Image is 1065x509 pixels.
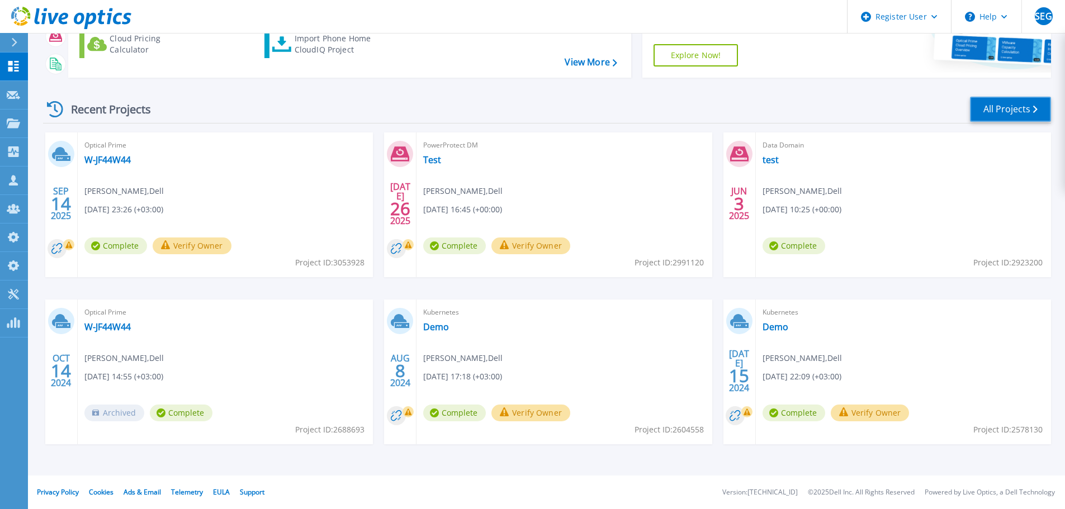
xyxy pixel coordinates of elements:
[635,424,704,436] span: Project ID: 2604558
[51,366,71,375] span: 14
[734,199,744,208] span: 3
[423,370,502,383] span: [DATE] 17:18 (+03:00)
[213,487,230,497] a: EULA
[89,487,113,497] a: Cookies
[728,350,750,391] div: [DATE] 2024
[763,185,842,197] span: [PERSON_NAME] , Dell
[395,366,405,375] span: 8
[84,154,131,165] a: W-JF44W44
[423,306,705,318] span: Kubernetes
[423,185,503,197] span: [PERSON_NAME] , Dell
[50,350,72,391] div: OCT 2024
[970,97,1051,122] a: All Projects
[654,44,739,66] a: Explore Now!
[43,96,166,123] div: Recent Projects
[763,352,842,364] span: [PERSON_NAME] , Dell
[50,183,72,224] div: SEP 2025
[84,370,163,383] span: [DATE] 14:55 (+03:00)
[79,30,204,58] a: Cloud Pricing Calculator
[973,424,1043,436] span: Project ID: 2578130
[84,405,144,421] span: Archived
[1035,12,1052,21] span: SEG
[565,57,617,68] a: View More
[491,237,570,254] button: Verify Owner
[763,321,788,332] a: Demo
[763,306,1044,318] span: Kubernetes
[423,237,486,254] span: Complete
[423,405,486,421] span: Complete
[423,139,705,151] span: PowerProtect DM
[390,350,411,391] div: AUG 2024
[808,489,915,496] li: © 2025 Dell Inc. All Rights Reserved
[423,321,449,332] a: Demo
[150,405,212,421] span: Complete
[728,183,750,224] div: JUN 2025
[295,424,365,436] span: Project ID: 2688693
[925,489,1055,496] li: Powered by Live Optics, a Dell Technology
[763,370,841,383] span: [DATE] 22:09 (+03:00)
[423,154,441,165] a: Test
[84,321,131,332] a: W-JF44W44
[124,487,161,497] a: Ads & Email
[763,154,779,165] a: test
[763,139,1044,151] span: Data Domain
[390,204,410,213] span: 26
[973,256,1043,269] span: Project ID: 2923200
[84,203,163,216] span: [DATE] 23:26 (+03:00)
[722,489,798,496] li: Version: [TECHNICAL_ID]
[153,237,231,254] button: Verify Owner
[729,371,749,380] span: 15
[763,203,841,216] span: [DATE] 10:25 (+00:00)
[84,237,147,254] span: Complete
[110,33,199,55] div: Cloud Pricing Calculator
[763,237,825,254] span: Complete
[390,183,411,224] div: [DATE] 2025
[295,256,365,269] span: Project ID: 3053928
[763,405,825,421] span: Complete
[295,33,382,55] div: Import Phone Home CloudIQ Project
[423,203,502,216] span: [DATE] 16:45 (+00:00)
[423,352,503,364] span: [PERSON_NAME] , Dell
[491,405,570,421] button: Verify Owner
[635,256,704,269] span: Project ID: 2991120
[171,487,203,497] a: Telemetry
[831,405,910,421] button: Verify Owner
[84,139,366,151] span: Optical Prime
[84,306,366,318] span: Optical Prime
[84,185,164,197] span: [PERSON_NAME] , Dell
[84,352,164,364] span: [PERSON_NAME] , Dell
[51,199,71,208] span: 14
[37,487,79,497] a: Privacy Policy
[240,487,264,497] a: Support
